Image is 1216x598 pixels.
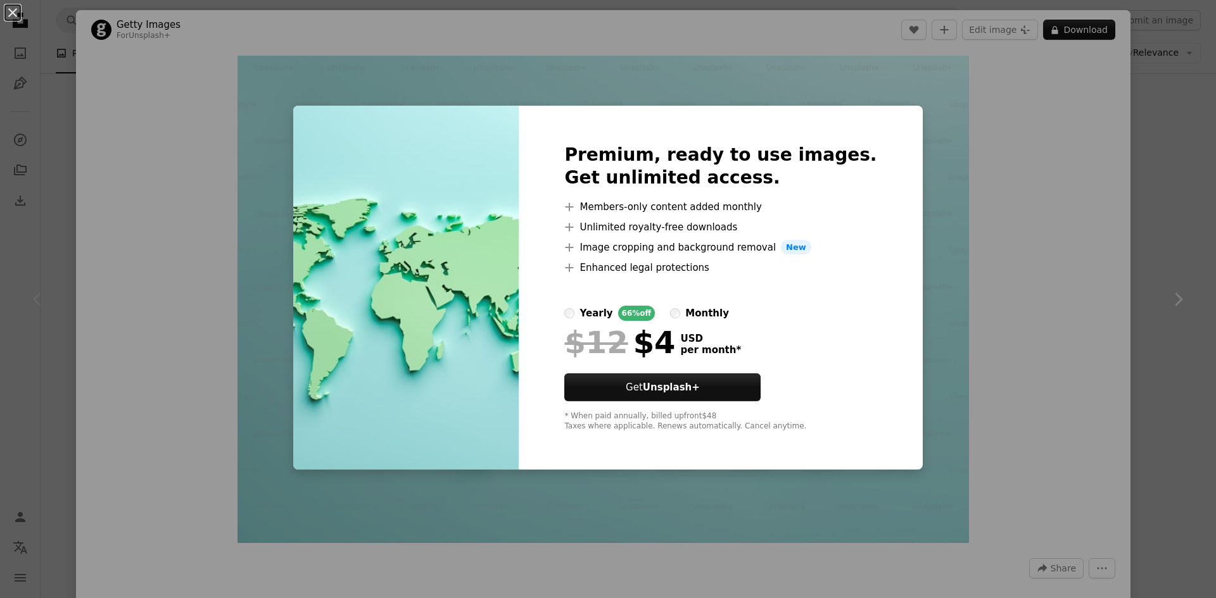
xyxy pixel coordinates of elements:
[564,326,628,359] span: $12
[670,308,680,318] input: monthly
[293,106,519,470] img: premium_photo-1681488098851-e3913f3b1908
[579,306,612,321] div: yearly
[685,306,729,321] div: monthly
[564,411,877,432] div: * When paid annually, billed upfront $48 Taxes where applicable. Renews automatically. Cancel any...
[781,240,811,255] span: New
[564,144,877,189] h2: Premium, ready to use images. Get unlimited access.
[618,306,655,321] div: 66% off
[680,344,741,356] span: per month *
[564,308,574,318] input: yearly66%off
[643,382,700,393] strong: Unsplash+
[680,333,741,344] span: USD
[564,240,877,255] li: Image cropping and background removal
[564,199,877,215] li: Members-only content added monthly
[564,220,877,235] li: Unlimited royalty-free downloads
[564,326,675,359] div: $4
[564,373,761,401] button: GetUnsplash+
[564,260,877,275] li: Enhanced legal protections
